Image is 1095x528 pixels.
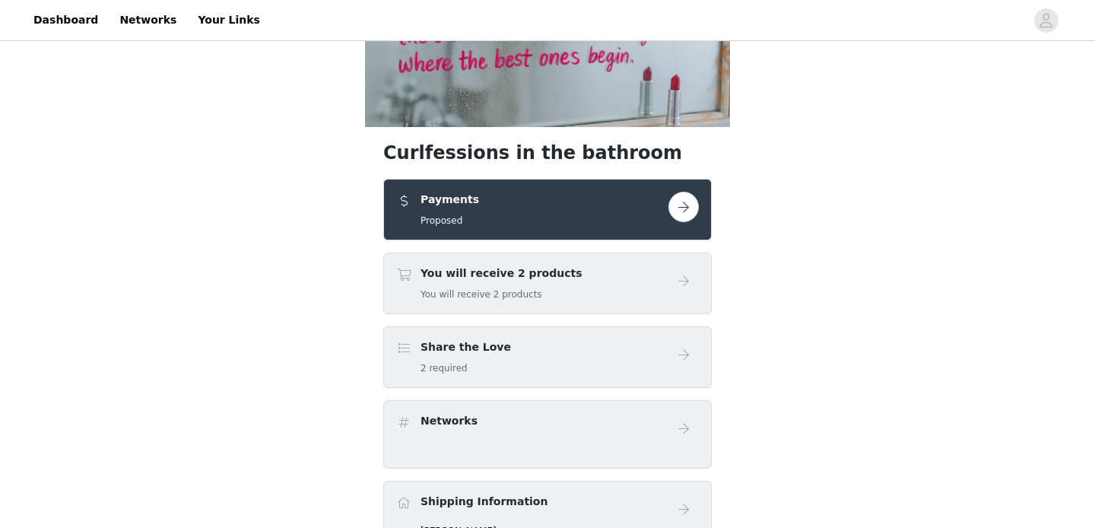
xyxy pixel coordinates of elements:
h1: Curlfessions in the bathroom [383,139,712,167]
h5: You will receive 2 products [421,288,582,301]
div: Networks [383,400,712,469]
div: You will receive 2 products [383,253,712,314]
a: Networks [110,3,186,37]
h5: 2 required [421,361,511,375]
a: Your Links [189,3,269,37]
h5: Proposed [421,214,479,227]
div: Payments [383,179,712,240]
h4: Payments [421,192,479,208]
h4: You will receive 2 products [421,266,582,281]
div: avatar [1039,8,1053,33]
h4: Networks [421,413,478,429]
h4: Share the Love [421,339,511,355]
a: Dashboard [24,3,107,37]
h4: Shipping Information [421,494,547,510]
div: Share the Love [383,326,712,388]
